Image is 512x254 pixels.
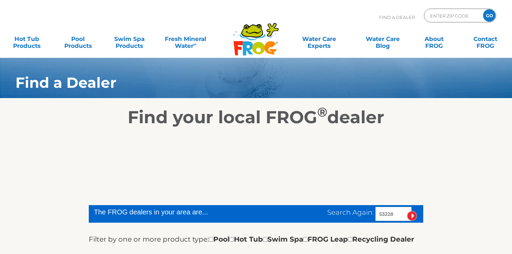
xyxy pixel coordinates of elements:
[379,9,415,26] p: Find A Dealer
[7,32,47,46] a: Hot TubProducts
[209,234,414,245] div: Pool Hot Tub Swim Spa FROG Leap Recycling Dealer
[15,74,457,91] h1: Find a Dealer
[230,14,282,56] img: Frog Products Logo
[193,42,196,47] sup: ∞
[5,107,507,128] h2: Find your local FROG dealer
[317,104,327,120] sup: ®
[407,211,417,221] input: Submit
[414,32,454,46] a: AboutFROG
[161,32,211,46] a: Fresh MineralWater∞
[58,32,98,46] a: PoolProducts
[94,207,259,217] div: The FROG dealers in your area are...
[109,32,149,46] a: Swim SpaProducts
[465,32,505,46] a: ContactFROG
[483,9,495,22] input: GO
[287,32,351,46] a: Water CareExperts
[89,234,209,245] label: Filter by one or more product type:
[363,32,403,46] a: Water CareBlog
[327,208,374,216] span: Search Again:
